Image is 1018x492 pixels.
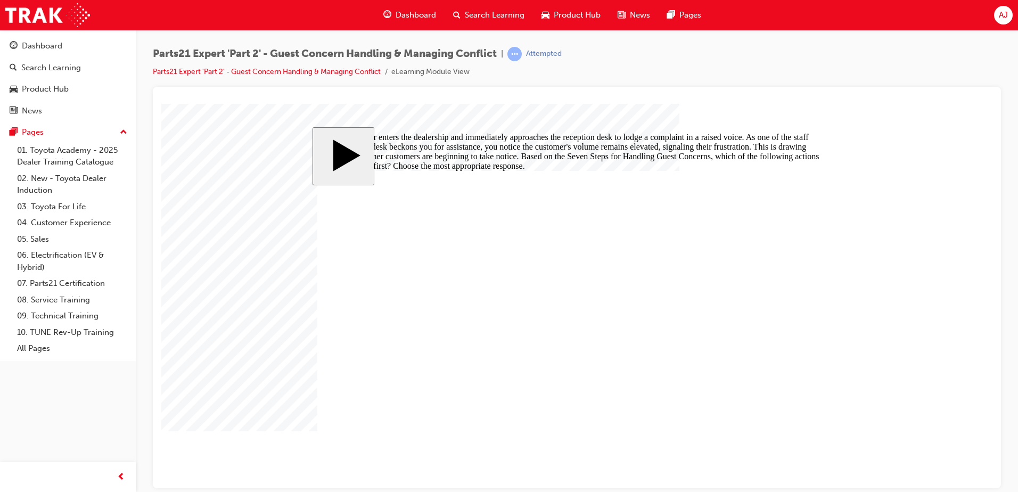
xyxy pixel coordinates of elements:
[533,4,609,26] a: car-iconProduct Hub
[465,9,524,21] span: Search Learning
[13,292,132,308] a: 08. Service Training
[609,4,659,26] a: news-iconNews
[22,83,69,95] div: Product Hub
[13,231,132,248] a: 05. Sales
[659,4,710,26] a: pages-iconPages
[4,34,132,122] button: DashboardSearch LearningProduct HubNews
[4,122,132,142] button: Pages
[618,9,626,22] span: news-icon
[4,79,132,99] a: Product Hub
[13,340,132,357] a: All Pages
[453,9,461,22] span: search-icon
[526,49,562,59] div: Attempted
[4,36,132,56] a: Dashboard
[375,4,445,26] a: guage-iconDashboard
[554,9,601,21] span: Product Hub
[4,101,132,121] a: News
[120,126,127,140] span: up-icon
[5,3,90,27] img: Trak
[994,6,1013,24] button: AJ
[383,9,391,22] span: guage-icon
[117,471,125,484] span: prev-icon
[151,23,680,362] div: Expert | Cluster 2 Start Course
[10,42,18,51] span: guage-icon
[396,9,436,21] span: Dashboard
[391,66,470,78] li: eLearning Module View
[13,215,132,231] a: 04. Customer Experience
[153,48,497,60] span: Parts21 Expert 'Part 2' - Guest Concern Handling & Managing Conflict
[10,85,18,94] span: car-icon
[679,9,701,21] span: Pages
[13,308,132,324] a: 09. Technical Training
[22,105,42,117] div: News
[999,9,1008,21] span: AJ
[13,324,132,341] a: 10. TUNE Rev-Up Training
[151,23,213,81] button: Start
[153,67,381,76] a: Parts21 Expert 'Part 2' - Guest Concern Handling & Managing Conflict
[667,9,675,22] span: pages-icon
[22,40,62,52] div: Dashboard
[13,275,132,292] a: 07. Parts21 Certification
[541,9,549,22] span: car-icon
[10,63,17,73] span: search-icon
[10,128,18,137] span: pages-icon
[22,126,44,138] div: Pages
[13,247,132,275] a: 06. Electrification (EV & Hybrid)
[4,58,132,78] a: Search Learning
[21,62,81,74] div: Search Learning
[13,199,132,215] a: 03. Toyota For Life
[10,106,18,116] span: news-icon
[507,47,522,61] span: learningRecordVerb_ATTEMPT-icon
[13,142,132,170] a: 01. Toyota Academy - 2025 Dealer Training Catalogue
[501,48,503,60] span: |
[630,9,650,21] span: News
[13,170,132,199] a: 02. New - Toyota Dealer Induction
[445,4,533,26] a: search-iconSearch Learning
